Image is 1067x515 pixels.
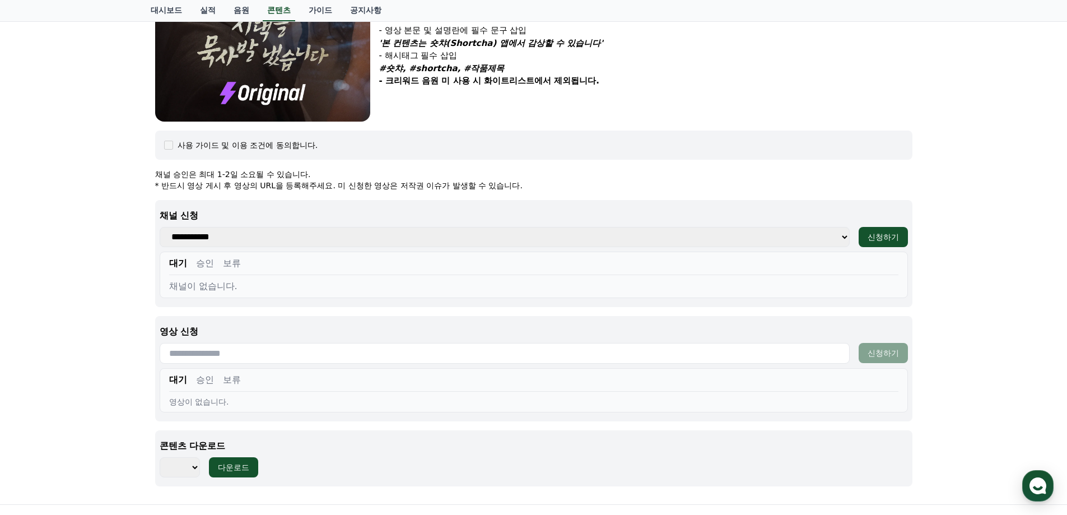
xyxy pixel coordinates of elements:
button: 승인 [196,373,214,387]
button: 보류 [223,257,241,270]
p: * 반드시 영상 게시 후 영상의 URL을 등록해주세요. 미 신청한 영상은 저작권 이슈가 발생할 수 있습니다. [155,180,912,191]
em: #숏챠, #shortcha, #작품제목 [379,63,505,73]
p: 영상 신청 [160,325,908,338]
strong: - 크리워드 음원 미 사용 시 화이트리스트에서 제외됩니다. [379,76,599,86]
p: 채널 신청 [160,209,908,222]
p: 콘텐츠 다운로드 [160,439,908,453]
a: 홈 [3,355,74,383]
p: - 영상 본문 및 설명란에 필수 문구 삽입 [379,24,912,37]
span: 대화 [102,373,116,382]
div: 신청하기 [868,231,899,243]
span: 홈 [35,372,42,381]
div: 영상이 없습니다. [169,396,898,407]
p: - 해시태그 필수 삽입 [379,49,912,62]
a: 설정 [145,355,215,383]
button: 다운로드 [209,457,258,477]
div: 신청하기 [868,347,899,359]
button: 신청하기 [859,227,908,247]
button: 승인 [196,257,214,270]
span: 설정 [173,372,187,381]
em: '본 컨텐츠는 숏챠(Shortcha) 앱에서 감상할 수 있습니다' [379,38,603,48]
button: 신청하기 [859,343,908,363]
button: 대기 [169,373,187,387]
div: 사용 가이드 및 이용 조건에 동의합니다. [178,140,318,151]
p: 채널 승인은 최대 1-2일 소요될 수 있습니다. [155,169,912,180]
div: 다운로드 [218,462,249,473]
button: 대기 [169,257,187,270]
button: 보류 [223,373,241,387]
div: 채널이 없습니다. [169,280,898,293]
a: 대화 [74,355,145,383]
